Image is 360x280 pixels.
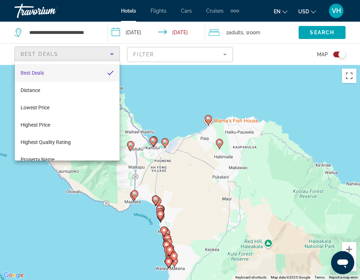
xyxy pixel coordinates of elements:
div: Sort by [15,61,120,161]
span: Highest Quality Rating [21,139,71,145]
span: Lowest Price [21,105,49,110]
span: Best Deals [21,70,44,76]
span: Highest Price [21,122,50,128]
span: Distance [21,87,40,93]
iframe: Button to launch messaging window [331,251,354,274]
span: Property Name [21,157,55,162]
